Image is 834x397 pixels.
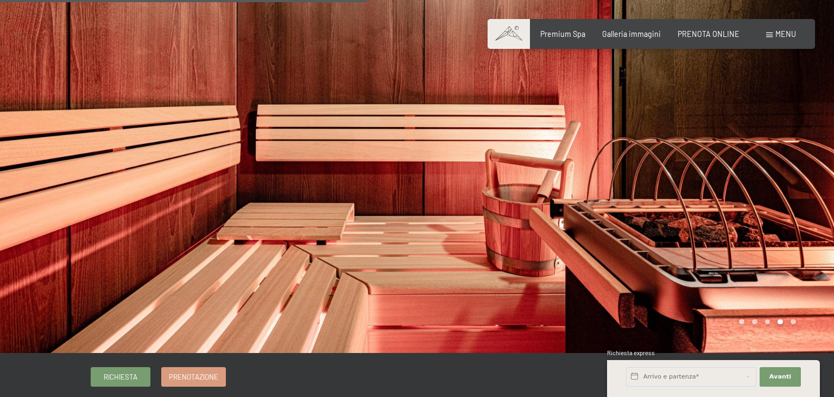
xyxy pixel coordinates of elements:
[775,29,796,39] span: Menu
[769,373,791,381] span: Avanti
[169,372,218,382] span: Prenotazione
[607,349,655,356] span: Richiesta express
[91,368,150,386] a: Richiesta
[760,367,801,387] button: Avanti
[162,368,225,386] a: Prenotazione
[540,29,585,39] a: Premium Spa
[104,372,137,382] span: Richiesta
[602,29,661,39] a: Galleria immagini
[678,29,740,39] a: PRENOTA ONLINE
